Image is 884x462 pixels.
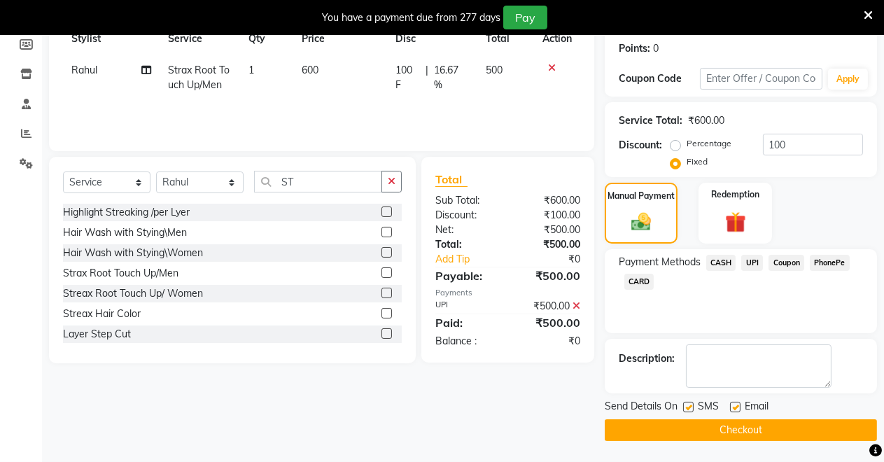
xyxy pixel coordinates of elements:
[653,41,659,56] div: 0
[507,237,590,252] div: ₹500.00
[425,237,507,252] div: Total:
[711,188,759,201] label: Redemption
[425,314,507,331] div: Paid:
[624,274,654,290] span: CARD
[706,255,736,271] span: CASH
[700,68,822,90] input: Enter Offer / Coupon Code
[302,64,318,76] span: 600
[71,64,97,76] span: Rahul
[625,211,657,233] img: _cash.svg
[619,255,701,269] span: Payment Methods
[810,255,850,271] span: PhonePe
[619,138,662,153] div: Discount:
[426,63,428,92] span: |
[425,334,507,349] div: Balance :
[425,223,507,237] div: Net:
[503,6,547,29] button: Pay
[608,190,675,202] label: Manual Payment
[507,334,590,349] div: ₹0
[719,209,753,235] img: _gift.svg
[425,252,521,267] a: Add Tip
[63,327,131,342] div: Layer Step Cut
[63,286,203,301] div: Streax Root Touch Up/ Women
[435,172,468,187] span: Total
[745,399,769,416] span: Email
[425,208,507,223] div: Discount:
[688,113,724,128] div: ₹600.00
[507,193,590,208] div: ₹600.00
[425,267,507,284] div: Payable:
[605,399,678,416] span: Send Details On
[769,255,804,271] span: Coupon
[396,63,421,92] span: 100 F
[63,266,178,281] div: Strax Root Touch Up/Men
[63,225,187,240] div: Hair Wash with Stying\Men
[521,252,591,267] div: ₹0
[477,23,534,55] th: Total
[63,246,203,260] div: Hair Wash with Stying\Women
[507,267,590,284] div: ₹500.00
[240,23,293,55] th: Qty
[425,193,507,208] div: Sub Total:
[160,23,240,55] th: Service
[63,205,190,220] div: Highlight Streaking /per Lyer
[507,299,590,314] div: ₹500.00
[507,314,590,331] div: ₹500.00
[507,223,590,237] div: ₹500.00
[486,64,503,76] span: 500
[435,287,580,299] div: Payments
[619,351,675,366] div: Description:
[619,41,650,56] div: Points:
[605,419,877,441] button: Checkout
[619,113,682,128] div: Service Total:
[293,23,387,55] th: Price
[687,155,708,168] label: Fixed
[63,23,160,55] th: Stylist
[741,255,763,271] span: UPI
[507,208,590,223] div: ₹100.00
[619,71,700,86] div: Coupon Code
[322,10,500,25] div: You have a payment due from 277 days
[168,64,230,91] span: Strax Root Touch Up/Men
[687,137,731,150] label: Percentage
[63,307,141,321] div: Streax Hair Color
[828,69,868,90] button: Apply
[248,64,254,76] span: 1
[388,23,477,55] th: Disc
[698,399,719,416] span: SMS
[425,299,507,314] div: UPI
[254,171,382,192] input: Search or Scan
[534,23,580,55] th: Action
[434,63,468,92] span: 16.67 %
